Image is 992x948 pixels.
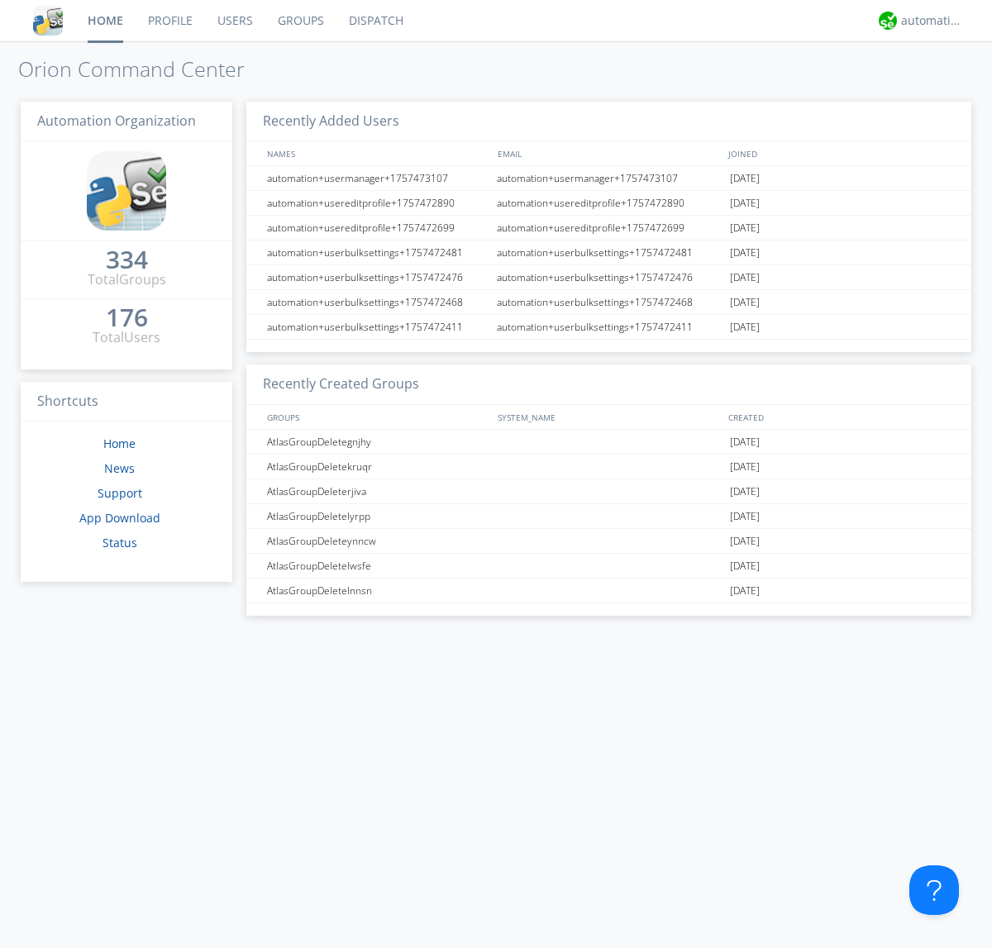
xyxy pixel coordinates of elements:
[246,504,971,529] a: AtlasGroupDeletelyrpp[DATE]
[246,166,971,191] a: automation+usermanager+1757473107automation+usermanager+1757473107[DATE]
[263,166,492,190] div: automation+usermanager+1757473107
[730,504,760,529] span: [DATE]
[263,241,492,264] div: automation+userbulksettings+1757472481
[103,535,137,550] a: Status
[494,141,724,165] div: EMAIL
[263,191,492,215] div: automation+usereditprofile+1757472890
[263,405,489,429] div: GROUPS
[37,112,196,130] span: Automation Organization
[263,554,492,578] div: AtlasGroupDeletelwsfe
[730,455,760,479] span: [DATE]
[263,216,492,240] div: automation+usereditprofile+1757472699
[263,529,492,553] div: AtlasGroupDeleteynncw
[246,455,971,479] a: AtlasGroupDeletekruqr[DATE]
[730,265,760,290] span: [DATE]
[263,315,492,339] div: automation+userbulksettings+1757472411
[493,191,726,215] div: automation+usereditprofile+1757472890
[263,290,492,314] div: automation+userbulksettings+1757472468
[263,479,492,503] div: AtlasGroupDeleterjiva
[730,166,760,191] span: [DATE]
[493,241,726,264] div: automation+userbulksettings+1757472481
[106,251,148,270] a: 334
[493,216,726,240] div: automation+usereditprofile+1757472699
[724,405,956,429] div: CREATED
[730,191,760,216] span: [DATE]
[246,529,971,554] a: AtlasGroupDeleteynncw[DATE]
[263,141,489,165] div: NAMES
[493,290,726,314] div: automation+userbulksettings+1757472468
[263,579,492,603] div: AtlasGroupDeletelnnsn
[263,430,492,454] div: AtlasGroupDeletegnjhy
[87,151,166,231] img: cddb5a64eb264b2086981ab96f4c1ba7
[494,405,724,429] div: SYSTEM_NAME
[246,430,971,455] a: AtlasGroupDeletegnjhy[DATE]
[246,554,971,579] a: AtlasGroupDeletelwsfe[DATE]
[93,328,160,347] div: Total Users
[263,265,492,289] div: automation+userbulksettings+1757472476
[246,216,971,241] a: automation+usereditprofile+1757472699automation+usereditprofile+1757472699[DATE]
[493,166,726,190] div: automation+usermanager+1757473107
[106,309,148,328] a: 176
[879,12,897,30] img: d2d01cd9b4174d08988066c6d424eccd
[901,12,963,29] div: automation+atlas
[106,251,148,268] div: 334
[246,579,971,603] a: AtlasGroupDeletelnnsn[DATE]
[263,455,492,479] div: AtlasGroupDeletekruqr
[246,364,971,405] h3: Recently Created Groups
[79,510,160,526] a: App Download
[263,504,492,528] div: AtlasGroupDeletelyrpp
[909,865,959,915] iframe: Toggle Customer Support
[246,102,971,142] h3: Recently Added Users
[98,485,142,501] a: Support
[730,579,760,603] span: [DATE]
[246,241,971,265] a: automation+userbulksettings+1757472481automation+userbulksettings+1757472481[DATE]
[493,315,726,339] div: automation+userbulksettings+1757472411
[730,430,760,455] span: [DATE]
[103,436,136,451] a: Home
[730,554,760,579] span: [DATE]
[246,315,971,340] a: automation+userbulksettings+1757472411automation+userbulksettings+1757472411[DATE]
[730,241,760,265] span: [DATE]
[246,290,971,315] a: automation+userbulksettings+1757472468automation+userbulksettings+1757472468[DATE]
[104,460,135,476] a: News
[246,479,971,504] a: AtlasGroupDeleterjiva[DATE]
[730,529,760,554] span: [DATE]
[246,191,971,216] a: automation+usereditprofile+1757472890automation+usereditprofile+1757472890[DATE]
[246,265,971,290] a: automation+userbulksettings+1757472476automation+userbulksettings+1757472476[DATE]
[493,265,726,289] div: automation+userbulksettings+1757472476
[106,309,148,326] div: 176
[730,216,760,241] span: [DATE]
[33,6,63,36] img: cddb5a64eb264b2086981ab96f4c1ba7
[88,270,166,289] div: Total Groups
[724,141,956,165] div: JOINED
[730,315,760,340] span: [DATE]
[730,479,760,504] span: [DATE]
[730,290,760,315] span: [DATE]
[21,382,232,422] h3: Shortcuts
